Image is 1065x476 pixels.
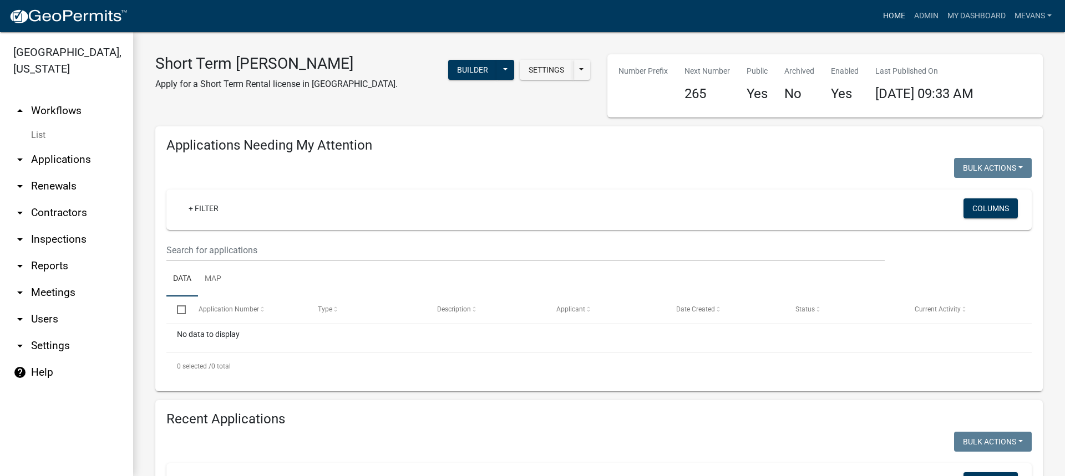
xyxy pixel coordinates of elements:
[879,6,910,27] a: Home
[199,305,259,313] span: Application Number
[785,296,904,323] datatable-header-cell: Status
[13,104,27,117] i: arrow_drop_up
[307,296,427,323] datatable-header-cell: Type
[13,286,27,299] i: arrow_drop_down
[954,432,1032,452] button: Bulk Actions
[665,296,784,323] datatable-header-cell: Date Created
[13,339,27,352] i: arrow_drop_down
[915,305,961,313] span: Current Activity
[875,86,973,101] span: [DATE] 09:33 AM
[166,137,1032,153] h4: Applications Needing My Attention
[747,65,768,77] p: Public
[943,6,1010,27] a: My Dashboard
[13,233,27,246] i: arrow_drop_down
[318,305,332,313] span: Type
[831,86,859,102] h4: Yes
[198,262,228,297] a: Map
[556,305,585,313] span: Applicant
[795,305,815,313] span: Status
[187,296,307,323] datatable-header-cell: Application Number
[166,411,1032,427] h4: Recent Applications
[180,198,227,218] a: + Filter
[963,198,1018,218] button: Columns
[546,296,665,323] datatable-header-cell: Applicant
[875,65,973,77] p: Last Published On
[177,362,211,370] span: 0 selected /
[13,366,27,379] i: help
[448,60,497,80] button: Builder
[166,296,187,323] datatable-header-cell: Select
[784,65,814,77] p: Archived
[13,259,27,273] i: arrow_drop_down
[166,324,1032,352] div: No data to display
[166,352,1032,380] div: 0 total
[676,305,715,313] span: Date Created
[13,313,27,326] i: arrow_drop_down
[910,6,943,27] a: Admin
[13,206,27,219] i: arrow_drop_down
[13,153,27,166] i: arrow_drop_down
[747,86,768,102] h4: Yes
[618,65,668,77] p: Number Prefix
[904,296,1023,323] datatable-header-cell: Current Activity
[954,158,1032,178] button: Bulk Actions
[437,305,471,313] span: Description
[520,60,573,80] button: Settings
[784,86,814,102] h4: No
[166,262,198,297] a: Data
[684,65,730,77] p: Next Number
[831,65,859,77] p: Enabled
[155,54,398,73] h3: Short Term [PERSON_NAME]
[427,296,546,323] datatable-header-cell: Description
[684,86,730,102] h4: 265
[1010,6,1056,27] a: Mevans
[155,78,398,91] p: Apply for a Short Term Rental license in [GEOGRAPHIC_DATA].
[166,239,885,262] input: Search for applications
[13,180,27,193] i: arrow_drop_down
